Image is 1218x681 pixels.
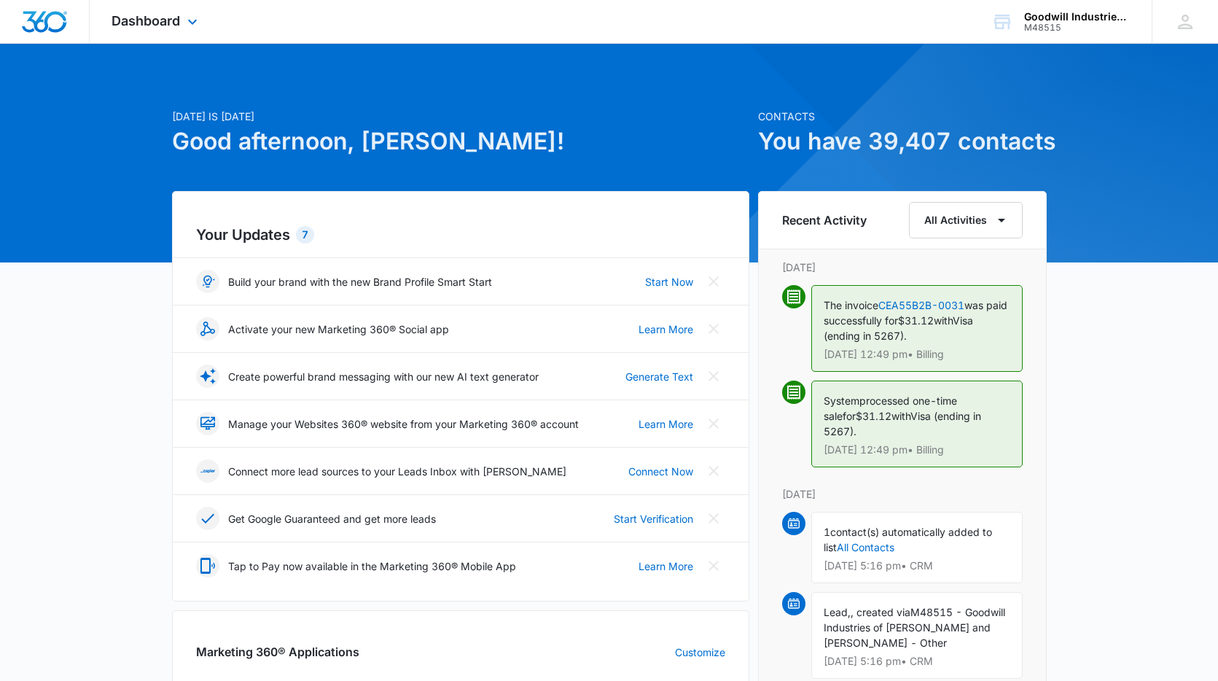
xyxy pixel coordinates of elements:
[909,202,1023,238] button: All Activities
[824,299,878,311] span: The invoice
[172,124,749,159] h1: Good afternoon, [PERSON_NAME]!
[851,606,910,618] span: , created via
[702,507,725,530] button: Close
[172,109,749,124] p: [DATE] is [DATE]
[1024,23,1131,33] div: account id
[824,445,1010,455] p: [DATE] 12:49 pm • Billing
[856,410,891,422] span: $31.12
[228,511,436,526] p: Get Google Guaranteed and get more leads
[1024,11,1131,23] div: account name
[702,365,725,388] button: Close
[758,124,1047,159] h1: You have 39,407 contacts
[228,274,492,289] p: Build your brand with the new Brand Profile Smart Start
[645,274,693,289] a: Start Now
[758,109,1047,124] p: Contacts
[675,645,725,660] a: Customize
[196,224,725,246] h2: Your Updates
[782,211,867,229] h6: Recent Activity
[228,369,539,384] p: Create powerful brand messaging with our new AI text generator
[824,526,992,553] span: contact(s) automatically added to list
[702,412,725,435] button: Close
[196,643,359,661] h2: Marketing 360® Applications
[228,464,566,479] p: Connect more lead sources to your Leads Inbox with [PERSON_NAME]
[112,13,180,28] span: Dashboard
[824,349,1010,359] p: [DATE] 12:49 pm • Billing
[228,322,449,337] p: Activate your new Marketing 360® Social app
[628,464,693,479] a: Connect Now
[228,559,516,574] p: Tap to Pay now available in the Marketing 360® Mobile App
[824,606,851,618] span: Lead,
[782,486,1023,502] p: [DATE]
[824,394,957,422] span: processed one-time sale
[639,416,693,432] a: Learn More
[625,369,693,384] a: Generate Text
[702,554,725,577] button: Close
[898,314,934,327] span: $31.12
[702,317,725,340] button: Close
[824,606,1005,649] span: M48515 - Goodwill Industries of [PERSON_NAME] and [PERSON_NAME] - Other
[702,459,725,483] button: Close
[891,410,910,422] span: with
[824,561,1010,571] p: [DATE] 5:16 pm • CRM
[639,559,693,574] a: Learn More
[296,226,314,244] div: 7
[878,299,964,311] a: CEA55B2B-0031
[824,394,859,407] span: System
[843,410,856,422] span: for
[702,270,725,293] button: Close
[782,260,1023,275] p: [DATE]
[934,314,953,327] span: with
[639,322,693,337] a: Learn More
[228,416,579,432] p: Manage your Websites 360® website from your Marketing 360® account
[614,511,693,526] a: Start Verification
[824,656,1010,666] p: [DATE] 5:16 pm • CRM
[824,526,830,538] span: 1
[837,541,894,553] a: All Contacts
